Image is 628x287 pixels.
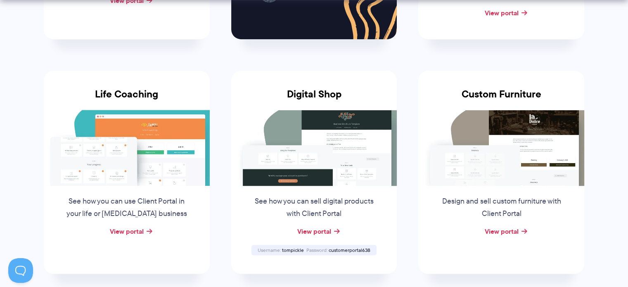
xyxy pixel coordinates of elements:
a: View portal [484,226,518,236]
p: See how you can use Client Portal in your life or [MEDICAL_DATA] business [64,195,190,220]
span: Password [306,247,327,254]
p: See how you can sell digital products with Client Portal [251,195,377,220]
span: Username [258,247,281,254]
span: tompickle [282,247,304,254]
h3: Custom Furniture [418,88,584,110]
iframe: Toggle Customer Support [8,258,33,283]
h3: Life Coaching [44,88,210,110]
p: Design and sell custom furniture with Client Portal [438,195,564,220]
a: View portal [110,226,144,236]
a: View portal [484,8,518,18]
span: customerportal638 [329,247,370,254]
h3: Digital Shop [231,88,397,110]
a: View portal [297,226,331,236]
